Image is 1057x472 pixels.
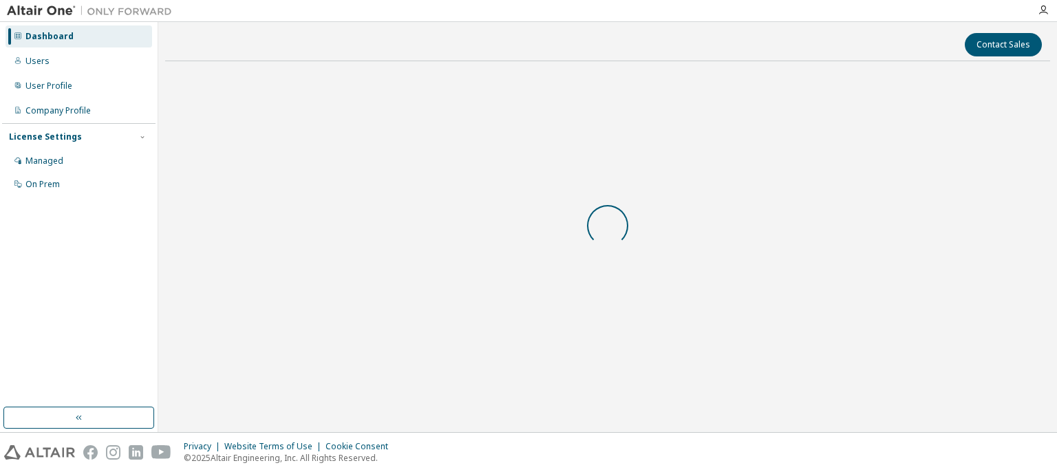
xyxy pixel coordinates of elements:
[184,441,224,452] div: Privacy
[325,441,396,452] div: Cookie Consent
[25,81,72,92] div: User Profile
[129,445,143,460] img: linkedin.svg
[184,452,396,464] p: © 2025 Altair Engineering, Inc. All Rights Reserved.
[9,131,82,142] div: License Settings
[106,445,120,460] img: instagram.svg
[25,56,50,67] div: Users
[25,155,63,167] div: Managed
[25,105,91,116] div: Company Profile
[965,33,1042,56] button: Contact Sales
[25,179,60,190] div: On Prem
[83,445,98,460] img: facebook.svg
[151,445,171,460] img: youtube.svg
[4,445,75,460] img: altair_logo.svg
[224,441,325,452] div: Website Terms of Use
[7,4,179,18] img: Altair One
[25,31,74,42] div: Dashboard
